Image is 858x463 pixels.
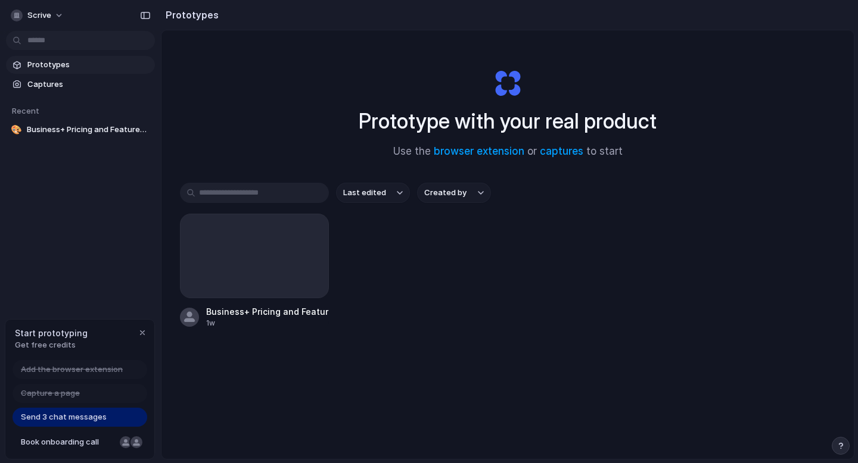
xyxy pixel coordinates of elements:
button: Last edited [336,183,410,203]
div: 1w [206,318,329,329]
span: Send 3 chat messages [21,411,107,423]
span: Start prototyping [15,327,88,339]
span: Use the or to start [393,144,623,159]
a: Prototypes [6,56,155,74]
div: Business+ Pricing and Features Overview [206,305,329,318]
span: Book onboarding call [21,436,115,448]
button: Scrive [6,6,70,25]
span: Captures [27,79,150,90]
span: Prototypes [27,59,150,71]
span: Recent [12,106,39,115]
a: Captures [6,76,155,93]
a: captures [540,145,583,157]
h2: Prototypes [161,8,219,22]
div: Christian Iacullo [129,435,144,449]
span: Scrive [27,10,51,21]
div: Nicole Kubica [119,435,133,449]
span: Business+ Pricing and Features Overview [27,124,150,136]
span: Last edited [343,187,386,199]
a: Business+ Pricing and Features Overview1w [180,214,329,329]
div: 🎨 [11,124,22,136]
a: 🎨Business+ Pricing and Features Overview [6,121,155,139]
span: Created by [424,187,467,199]
span: Add the browser extension [21,364,123,376]
button: Created by [417,183,491,203]
span: Get free credits [15,339,88,351]
h1: Prototype with your real product [359,105,657,137]
a: browser extension [434,145,524,157]
a: Book onboarding call [13,433,147,452]
span: Capture a page [21,387,80,399]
